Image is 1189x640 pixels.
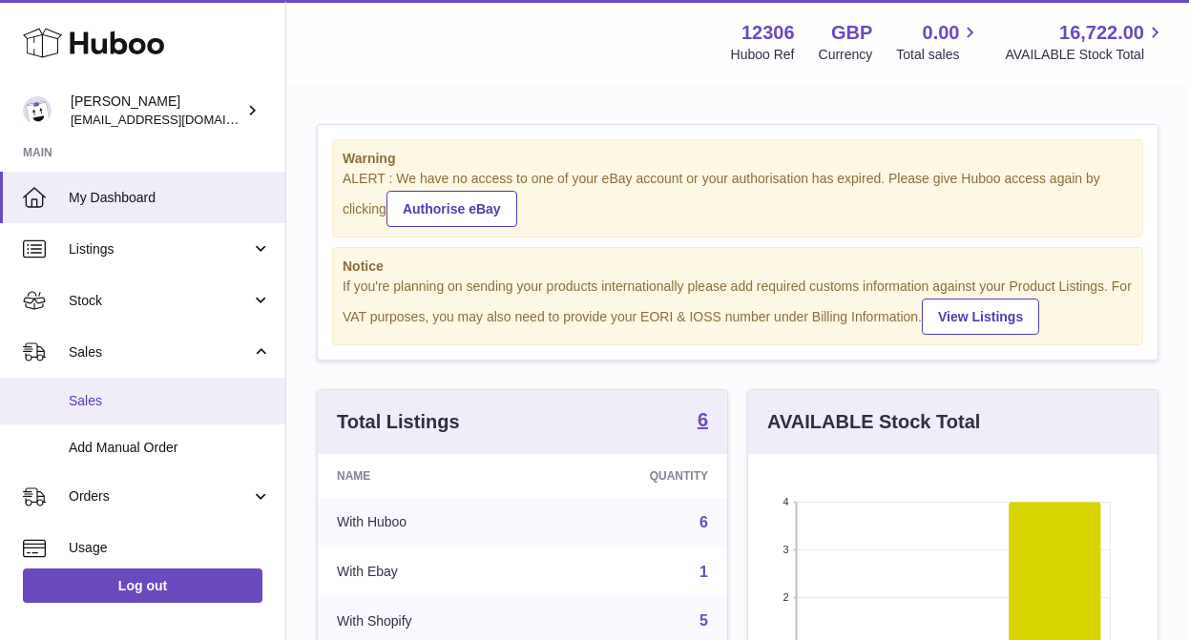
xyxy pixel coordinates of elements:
a: Log out [23,568,262,603]
h3: Total Listings [337,409,460,435]
div: [PERSON_NAME] [71,93,242,129]
strong: Notice [343,258,1133,276]
span: Sales [69,392,271,410]
span: Total sales [896,46,981,64]
th: Quantity [538,454,727,498]
span: Stock [69,292,251,310]
a: 5 [699,612,708,629]
strong: GBP [831,20,872,46]
th: Name [318,454,538,498]
h3: AVAILABLE Stock Total [767,409,980,435]
div: If you're planning on sending your products internationally please add required customs informati... [343,278,1133,335]
span: 16,722.00 [1059,20,1144,46]
td: With Ebay [318,547,538,597]
span: Listings [69,240,251,258]
a: 1 [699,564,708,580]
span: 0.00 [923,20,960,46]
img: hello@otect.co [23,96,52,125]
text: 4 [782,496,788,507]
a: 0.00 Total sales [896,20,981,64]
span: My Dashboard [69,189,271,207]
span: Add Manual Order [69,439,271,457]
a: 6 [699,514,708,530]
strong: Warning [343,150,1133,168]
span: Usage [69,539,271,557]
span: Sales [69,343,251,361]
a: Authorise eBay [386,191,517,227]
a: View Listings [922,299,1039,335]
div: Huboo Ref [731,46,795,64]
div: Currency [819,46,873,64]
span: [EMAIL_ADDRESS][DOMAIN_NAME] [71,112,281,127]
text: 2 [782,591,788,603]
span: AVAILABLE Stock Total [1005,46,1166,64]
strong: 6 [698,410,708,429]
span: Orders [69,487,251,506]
text: 3 [782,544,788,555]
strong: 12306 [741,20,795,46]
a: 6 [698,410,708,433]
td: With Huboo [318,498,538,547]
div: ALERT : We have no access to one of your eBay account or your authorisation has expired. Please g... [343,170,1133,227]
a: 16,722.00 AVAILABLE Stock Total [1005,20,1166,64]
